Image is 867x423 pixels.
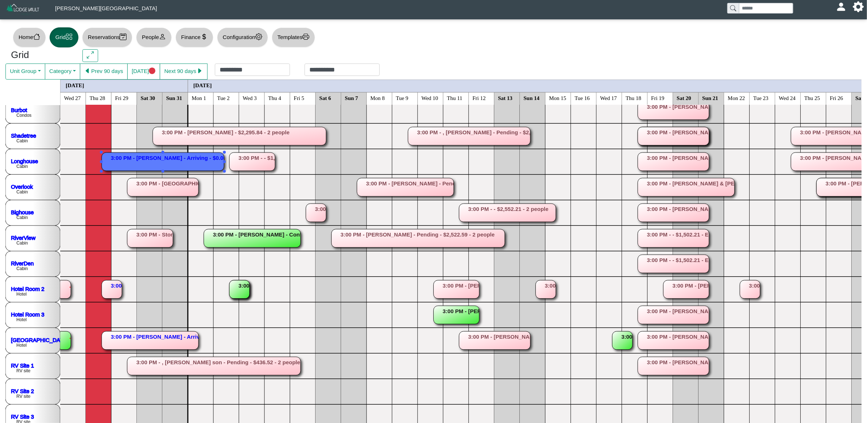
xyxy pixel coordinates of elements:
a: Longhouse [11,158,38,164]
text: Sun 14 [524,95,540,101]
svg: search [730,5,736,11]
text: Hotel [16,292,27,297]
svg: circle fill [149,68,156,74]
button: caret left fillPrev 90 days [80,64,128,80]
text: Thu 18 [626,95,642,101]
text: Thu 25 [805,95,820,101]
text: [DATE] [193,82,212,88]
text: Tue 23 [754,95,769,101]
text: Sat 13 [498,95,513,101]
text: Hotel [16,343,27,348]
button: [DATE]circle fill [127,64,160,80]
text: Sun 21 [702,95,719,101]
text: Cabin [16,215,28,220]
input: Check in [215,64,290,76]
text: Mon 1 [192,95,206,101]
a: RV Site 3 [11,413,34,419]
a: Hotel Room 2 [11,285,44,292]
svg: house [33,33,40,40]
svg: person fill [839,4,844,9]
button: Reservationscalendar2 check [82,27,132,47]
text: Sat 20 [677,95,692,101]
svg: caret right fill [196,68,203,74]
button: arrows angle expand [82,49,98,62]
svg: arrows angle expand [87,51,94,58]
button: Templatesprinter [272,27,315,47]
svg: printer [302,33,309,40]
a: RiverDen [11,260,34,266]
button: Financecurrency dollar [175,27,213,47]
svg: grid [66,33,73,40]
svg: caret left fill [84,68,91,74]
button: Configurationgear [217,27,268,47]
svg: gear [255,33,262,40]
text: Sat 30 [141,95,155,101]
button: Homehouse [13,27,46,47]
text: Cabin [16,138,28,143]
text: [DATE] [66,82,84,88]
text: Sat 6 [320,95,332,101]
a: RV Site 2 [11,388,34,394]
text: Fri 19 [651,95,665,101]
button: Category [45,64,80,80]
text: Wed 24 [779,95,796,101]
text: Thu 28 [90,95,105,101]
text: Wed 3 [243,95,257,101]
text: RV site [16,394,31,399]
text: Tue 9 [396,95,409,101]
text: Mon 8 [371,95,385,101]
text: Cabin [16,241,28,246]
h3: Grid [11,49,71,61]
text: Fri 5 [294,95,305,101]
svg: calendar2 check [120,33,127,40]
a: Shadetree [11,132,36,138]
a: Hotel Room 3 [11,311,44,317]
button: Next 90 dayscaret right fill [160,64,208,80]
text: Cabin [16,189,28,195]
a: RV Site 1 [11,362,34,368]
svg: person [159,33,166,40]
a: Bighouse [11,209,34,215]
text: Wed 27 [64,95,81,101]
text: Tue 2 [217,95,230,101]
text: Sun 31 [166,95,182,101]
text: Wed 17 [600,95,617,101]
a: Overlook [11,183,33,189]
text: Fri 12 [473,95,486,101]
button: Gridgrid [50,27,78,47]
text: Fri 26 [830,95,844,101]
input: Check out [305,64,380,76]
text: Hotel [16,317,27,322]
a: [GEOGRAPHIC_DATA] 4 [11,337,73,343]
text: Cabin [16,164,28,169]
text: Condos [16,113,31,118]
text: Cabin [16,266,28,271]
text: Thu 11 [447,95,462,101]
text: Thu 4 [268,95,282,101]
img: Z [6,3,40,16]
svg: currency dollar [201,33,208,40]
button: Unit Group [5,64,45,80]
a: Burbot [11,107,27,113]
text: Sun 7 [345,95,359,101]
text: Fri 29 [115,95,128,101]
text: Mon 15 [549,95,566,101]
text: Wed 10 [422,95,438,101]
text: Tue 16 [575,95,590,101]
button: Peopleperson [136,27,171,47]
svg: gear fill [856,4,861,9]
text: RV site [16,368,31,373]
a: RiverView [11,234,35,241]
text: Mon 22 [728,95,745,101]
